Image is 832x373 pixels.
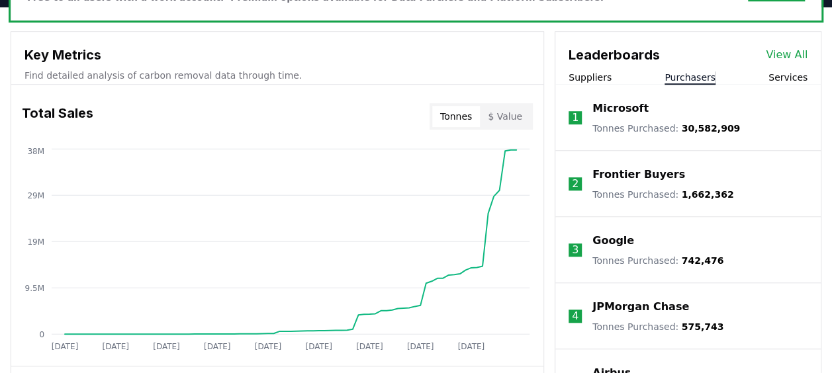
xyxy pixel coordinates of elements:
tspan: [DATE] [153,342,180,351]
span: 1,662,362 [682,189,734,200]
h3: Key Metrics [24,45,530,65]
a: JPMorgan Chase [592,299,689,315]
button: $ Value [480,106,530,127]
p: Tonnes Purchased : [592,188,733,201]
tspan: [DATE] [305,342,332,351]
h3: Total Sales [22,103,93,130]
tspan: [DATE] [356,342,383,351]
p: 1 [572,110,578,126]
span: 575,743 [682,321,724,332]
tspan: [DATE] [102,342,129,351]
p: 4 [572,308,578,324]
p: Tonnes Purchased : [592,254,723,267]
tspan: 9.5M [25,283,44,292]
a: Google [592,233,634,249]
span: 742,476 [682,255,724,266]
tspan: [DATE] [255,342,282,351]
p: Tonnes Purchased : [592,122,740,135]
tspan: [DATE] [458,342,485,351]
tspan: [DATE] [407,342,434,351]
tspan: 29M [27,190,44,200]
tspan: 38M [27,147,44,156]
tspan: 0 [39,329,44,339]
button: Services [768,71,808,84]
p: 3 [572,242,578,258]
span: 30,582,909 [682,123,741,134]
tspan: 19M [27,237,44,246]
p: 2 [572,176,578,192]
p: Tonnes Purchased : [592,320,723,333]
button: Tonnes [432,106,480,127]
h3: Leaderboards [569,45,660,65]
tspan: [DATE] [52,342,79,351]
tspan: [DATE] [204,342,231,351]
p: Find detailed analysis of carbon removal data through time. [24,69,530,82]
button: Purchasers [665,71,716,84]
a: Frontier Buyers [592,167,685,183]
button: Suppliers [569,71,612,84]
a: View All [766,47,808,63]
a: Microsoft [592,101,649,116]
